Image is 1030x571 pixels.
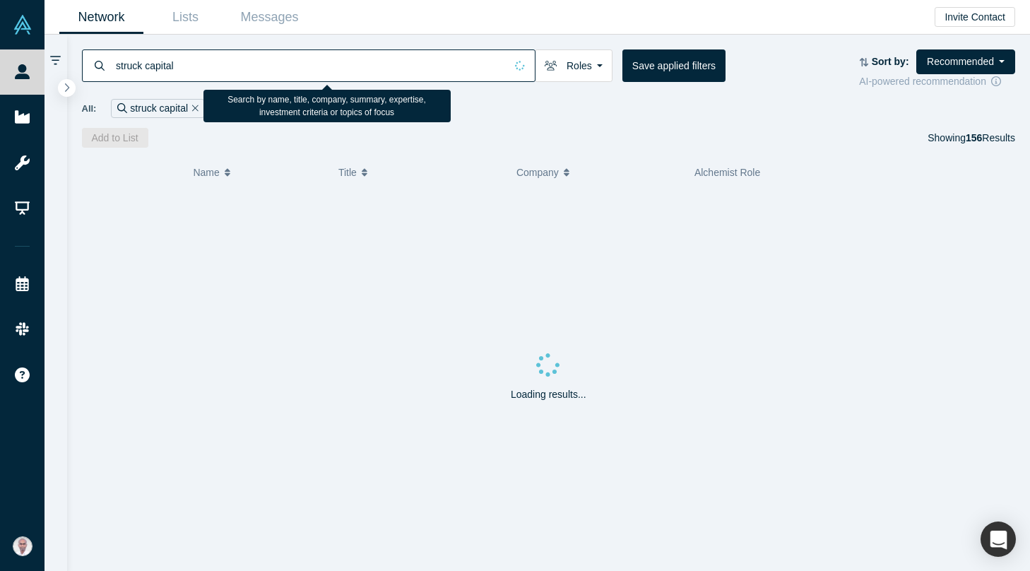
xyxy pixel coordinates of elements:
button: Company [516,158,680,187]
strong: Sort by: [872,56,909,67]
a: Messages [227,1,312,34]
button: Title [338,158,502,187]
button: Recommended [916,49,1015,74]
span: Alchemist Role [694,167,760,178]
span: Title [338,158,357,187]
input: Search by name, title, company, summary, expertise, investment criteria or topics of focus [114,49,505,82]
p: Loading results... [511,387,586,402]
div: struck capital [111,99,204,118]
button: Name [193,158,324,187]
img: Alchemist Vault Logo [13,15,32,35]
button: Invite Contact [935,7,1015,27]
button: Remove Filter [188,100,199,117]
strong: 156 [966,132,982,143]
div: Showing [928,128,1015,148]
button: Add to List [82,128,148,148]
span: Name [193,158,219,187]
a: Lists [143,1,227,34]
span: Company [516,158,559,187]
span: All: [82,102,97,116]
img: Vetri Venthan Elango's Account [13,536,32,556]
button: Save applied filters [622,49,726,82]
a: Network [59,1,143,34]
button: Roles [535,49,612,82]
span: Results [966,132,1015,143]
div: AI-powered recommendation [859,74,1015,89]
